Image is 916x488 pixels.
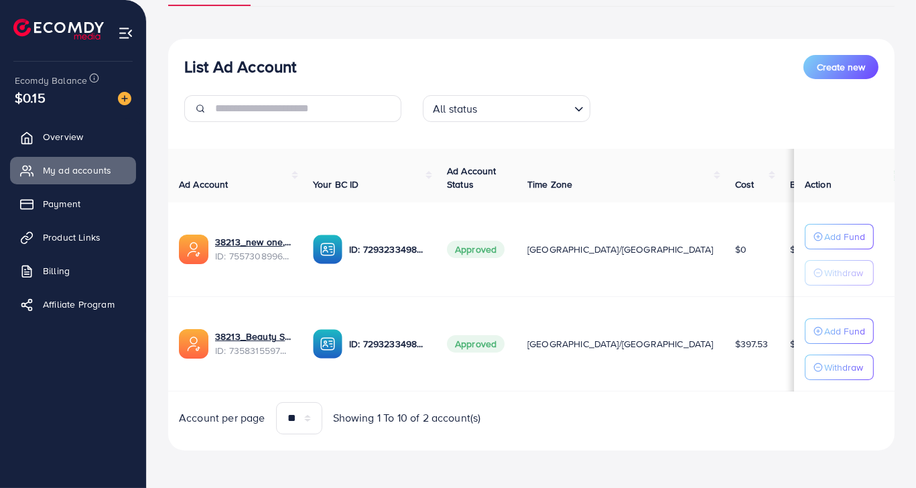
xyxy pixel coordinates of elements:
[333,410,481,426] span: Showing 1 To 10 of 2 account(s)
[15,74,87,87] span: Ecomdy Balance
[215,330,291,357] div: <span class='underline'>38213_Beauty Soft_1713241368242</span></br>7358315597345652753
[423,95,590,122] div: Search for option
[735,243,746,256] span: $0
[184,57,296,76] h3: List Ad Account
[215,344,291,357] span: ID: 7358315597345652753
[10,157,136,184] a: My ad accounts
[313,178,359,191] span: Your BC ID
[10,190,136,217] a: Payment
[817,60,865,74] span: Create new
[313,235,342,264] img: ic-ba-acc.ded83a64.svg
[824,229,865,245] p: Add Fund
[527,178,572,191] span: Time Zone
[527,243,714,256] span: [GEOGRAPHIC_DATA]/[GEOGRAPHIC_DATA]
[215,235,291,249] a: 38213_new one,,,,,_1759573270543
[179,329,208,359] img: ic-ads-acc.e4c84228.svg
[13,19,104,40] img: logo
[349,336,426,352] p: ID: 7293233498205437953
[179,235,208,264] img: ic-ads-acc.e4c84228.svg
[215,235,291,263] div: <span class='underline'>38213_new one,,,,,_1759573270543</span></br>7557308996911218695
[43,130,83,143] span: Overview
[482,97,569,119] input: Search for option
[805,178,832,191] span: Action
[43,164,111,177] span: My ad accounts
[215,249,291,263] span: ID: 7557308996911218695
[805,260,874,286] button: Withdraw
[805,224,874,249] button: Add Fund
[735,178,755,191] span: Cost
[349,241,426,257] p: ID: 7293233498205437953
[118,25,133,41] img: menu
[43,197,80,210] span: Payment
[179,178,228,191] span: Ad Account
[824,323,865,339] p: Add Fund
[10,123,136,150] a: Overview
[43,231,101,244] span: Product Links
[735,337,769,351] span: $397.53
[313,329,342,359] img: ic-ba-acc.ded83a64.svg
[215,330,291,343] a: 38213_Beauty Soft_1713241368242
[118,92,131,105] img: image
[43,298,115,311] span: Affiliate Program
[447,335,505,353] span: Approved
[824,265,863,281] p: Withdraw
[805,355,874,380] button: Withdraw
[10,257,136,284] a: Billing
[805,318,874,344] button: Add Fund
[179,410,265,426] span: Account per page
[447,164,497,191] span: Ad Account Status
[803,55,878,79] button: Create new
[43,264,70,278] span: Billing
[10,224,136,251] a: Product Links
[527,337,714,351] span: [GEOGRAPHIC_DATA]/[GEOGRAPHIC_DATA]
[15,88,46,107] span: $0.15
[430,99,480,119] span: All status
[10,291,136,318] a: Affiliate Program
[447,241,505,258] span: Approved
[859,428,906,478] iframe: Chat
[824,359,863,375] p: Withdraw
